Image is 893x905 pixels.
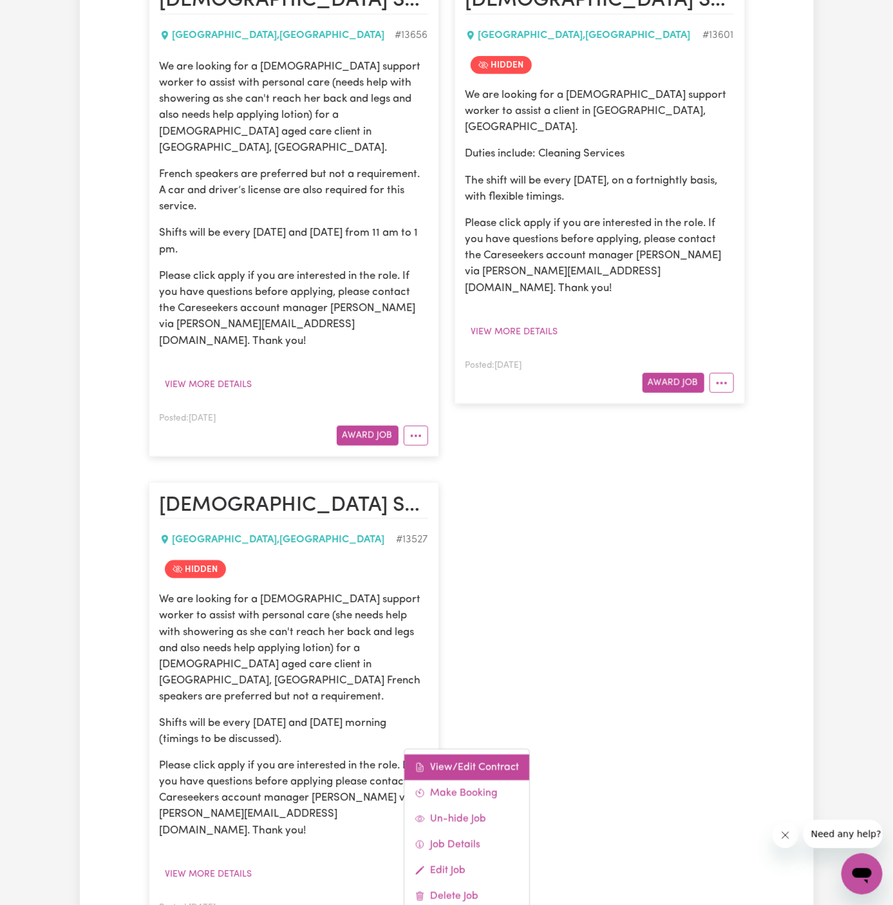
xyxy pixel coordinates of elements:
div: [GEOGRAPHIC_DATA] , [GEOGRAPHIC_DATA] [465,28,703,43]
p: French speakers are preferred but not a requirement. A car and driver’s license are also required... [160,166,428,215]
iframe: Button to launch messaging window [841,853,883,895]
span: Posted: [DATE] [465,361,522,370]
button: View more details [465,322,564,342]
a: Edit Job [404,858,529,884]
p: Shifts will be every [DATE] and [DATE] from 11 am to 1 pm. [160,225,428,257]
button: View more details [160,865,258,885]
a: Job Details [404,832,529,858]
div: Job ID #13527 [397,532,428,548]
p: Please click apply if you are interested in the role. If you have questions before applying, plea... [465,215,734,296]
button: Award Job [337,426,399,446]
span: Job is hidden [165,560,226,578]
div: Job ID #13601 [703,28,734,43]
iframe: Close message [773,823,798,848]
button: Award Job [643,373,704,393]
button: More options [710,373,734,393]
div: [GEOGRAPHIC_DATA] , [GEOGRAPHIC_DATA] [160,532,397,548]
button: More options [404,426,428,446]
button: View more details [160,375,258,395]
a: Make Booking [404,781,529,806]
span: Posted: [DATE] [160,414,216,423]
p: We are looking for a [DEMOGRAPHIC_DATA] support worker to assist with personal care (she needs he... [160,591,428,705]
p: Duties include: Cleaning Services [465,146,734,162]
p: The shift will be every [DATE], on a fortnightly basis, with flexible timings. [465,173,734,205]
p: We are looking for a [DEMOGRAPHIC_DATA] support worker to assist with personal care (needs help w... [160,59,428,156]
span: Job is hidden [471,56,532,74]
iframe: Message from company [804,820,883,848]
p: Please click apply if you are interested in the role. If you have questions before applying pleas... [160,758,428,839]
h2: Female Support Worker Needed Every Tuesday And Thursday Morning In Blacktown, NSW [160,493,428,519]
div: Job ID #13656 [395,28,428,43]
a: View/Edit Contract [404,755,529,781]
p: Please click apply if you are interested in the role. If you have questions before applying, plea... [160,268,428,349]
p: We are looking for a [DEMOGRAPHIC_DATA] support worker to assist a client in [GEOGRAPHIC_DATA], [... [465,87,734,136]
a: Un-hide Job [404,806,529,832]
p: Shifts will be every [DATE] and [DATE] morning (timings to be discussed). [160,715,428,747]
div: [GEOGRAPHIC_DATA] , [GEOGRAPHIC_DATA] [160,28,395,43]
